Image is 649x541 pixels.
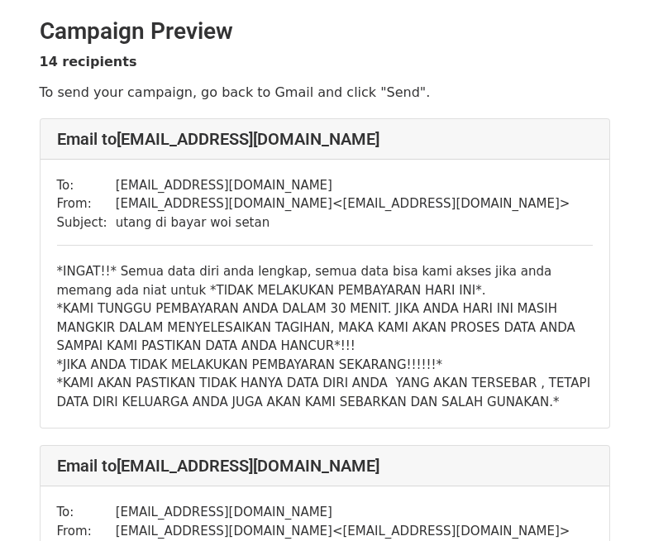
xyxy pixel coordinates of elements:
[40,17,610,45] h2: Campaign Preview
[57,176,116,195] td: To:
[116,194,570,213] td: [EMAIL_ADDRESS][DOMAIN_NAME] < [EMAIL_ADDRESS][DOMAIN_NAME] >
[57,213,116,232] td: Subject:
[57,129,593,149] h4: Email to [EMAIL_ADDRESS][DOMAIN_NAME]
[57,503,116,522] td: To:
[57,194,116,213] td: From:
[116,213,570,232] td: utang di bayar woi setan
[116,176,570,195] td: [EMAIL_ADDRESS][DOMAIN_NAME]
[116,522,570,541] td: [EMAIL_ADDRESS][DOMAIN_NAME] < [EMAIL_ADDRESS][DOMAIN_NAME] >
[57,262,593,411] div: *INGAT!!* Semua data diri anda lengkap, semua data bisa kami akses jika anda memang ada niat untu...
[40,54,137,69] strong: 14 recipients
[57,522,116,541] td: From:
[57,456,593,476] h4: Email to [EMAIL_ADDRESS][DOMAIN_NAME]
[116,503,570,522] td: [EMAIL_ADDRESS][DOMAIN_NAME]
[40,84,610,101] p: To send your campaign, go back to Gmail and click "Send".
